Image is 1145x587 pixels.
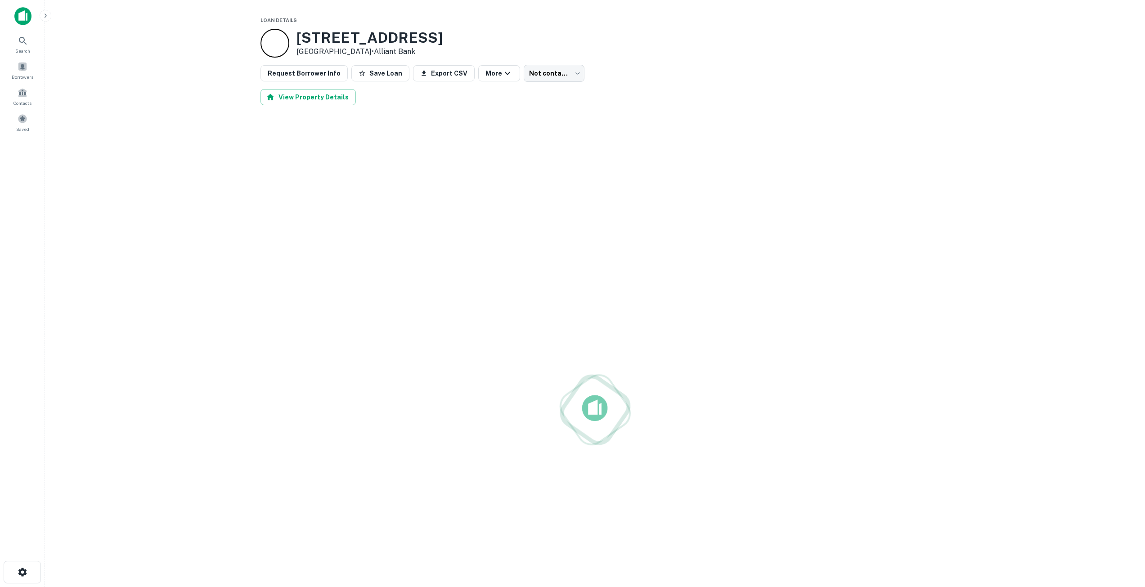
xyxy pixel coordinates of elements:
[12,73,33,81] span: Borrowers
[16,125,29,133] span: Saved
[296,46,443,57] p: [GEOGRAPHIC_DATA] •
[3,58,42,82] a: Borrowers
[413,65,475,81] button: Export CSV
[296,29,443,46] h3: [STREET_ADDRESS]
[374,47,415,56] a: Alliant Bank
[13,99,31,107] span: Contacts
[524,65,584,82] div: Not contacted
[260,89,356,105] button: View Property Details
[3,84,42,108] a: Contacts
[15,47,30,54] span: Search
[3,32,42,56] a: Search
[14,7,31,25] img: capitalize-icon.png
[351,65,409,81] button: Save Loan
[3,110,42,134] a: Saved
[260,18,297,23] span: Loan Details
[478,65,520,81] button: More
[260,65,348,81] button: Request Borrower Info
